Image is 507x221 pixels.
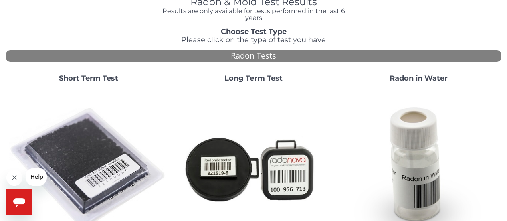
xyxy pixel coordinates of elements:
strong: Short Term Test [59,74,118,83]
strong: Long Term Test [224,74,283,83]
div: Radon Tests [6,50,501,62]
h4: Results are only available for tests performed in the last 6 years [155,8,353,22]
strong: Choose Test Type [221,27,287,36]
iframe: Button to launch messaging window [6,189,32,215]
iframe: Message from company [26,168,47,186]
iframe: Close message [6,170,22,186]
span: Please click on the type of test you have [181,35,326,44]
strong: Radon in Water [390,74,448,83]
